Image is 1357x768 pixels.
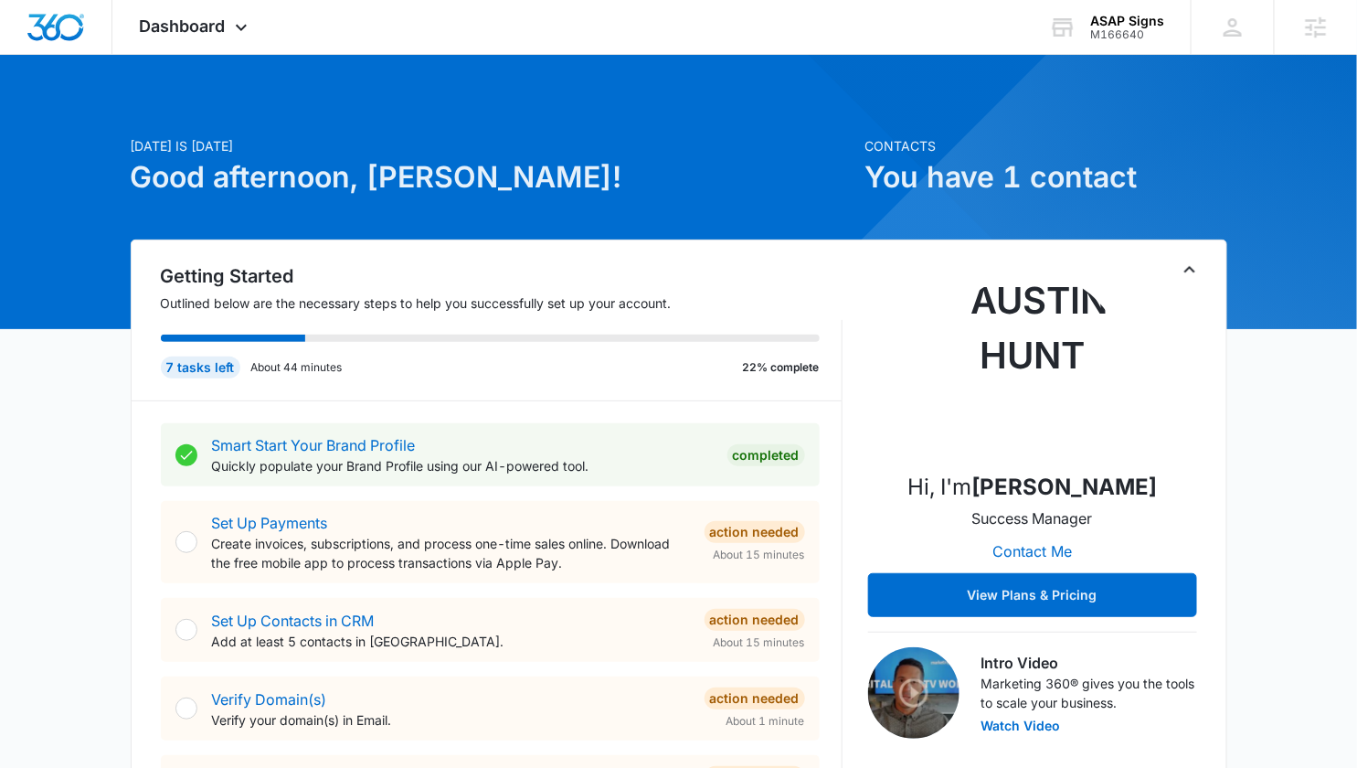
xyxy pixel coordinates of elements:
[981,720,1061,732] button: Watch Video
[161,262,843,290] h2: Getting Started
[1179,259,1201,281] button: Toggle Collapse
[131,155,854,199] h1: Good afternoon, [PERSON_NAME]!
[907,471,1157,504] p: Hi, I'm
[705,688,805,709] div: Action Needed
[941,273,1124,456] img: Austin Hunt
[714,547,805,563] span: About 15 minutes
[705,609,805,631] div: Action Needed
[212,690,327,709] a: Verify Domain(s)
[161,293,843,313] p: Outlined below are the necessary steps to help you successfully set up your account.
[868,647,959,739] img: Intro Video
[705,521,805,543] div: Action Needed
[726,713,805,730] span: About 1 minute
[981,674,1197,712] p: Marketing 360® gives you the tools to scale your business.
[251,359,343,376] p: About 44 minutes
[212,632,690,651] p: Add at least 5 contacts in [GEOGRAPHIC_DATA].
[865,155,1227,199] h1: You have 1 contact
[212,436,416,454] a: Smart Start Your Brand Profile
[971,474,1157,500] strong: [PERSON_NAME]
[212,612,375,630] a: Set Up Contacts in CRM
[161,357,240,379] div: 7 tasks left
[727,444,805,466] div: Completed
[868,573,1197,617] button: View Plans & Pricing
[743,359,820,376] p: 22% complete
[981,652,1197,674] h3: Intro Video
[212,534,690,572] p: Create invoices, subscriptions, and process one-time sales online. Download the free mobile app t...
[865,136,1227,155] p: Contacts
[972,507,1093,529] p: Success Manager
[212,710,690,730] p: Verify your domain(s) in Email.
[212,514,328,532] a: Set Up Payments
[131,136,854,155] p: [DATE] is [DATE]
[1090,14,1164,28] div: account name
[714,635,805,651] span: About 15 minutes
[212,456,713,475] p: Quickly populate your Brand Profile using our AI-powered tool.
[974,529,1090,573] button: Contact Me
[140,16,226,36] span: Dashboard
[1090,28,1164,41] div: account id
